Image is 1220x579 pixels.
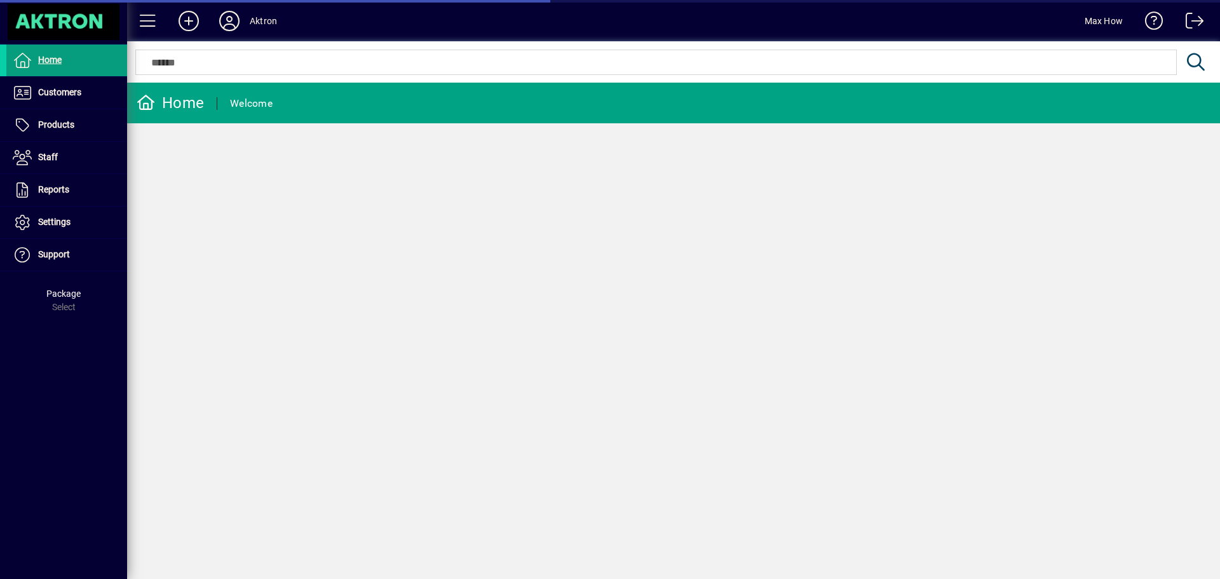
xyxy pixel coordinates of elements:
[6,239,127,271] a: Support
[38,184,69,194] span: Reports
[137,93,204,113] div: Home
[6,77,127,109] a: Customers
[38,87,81,97] span: Customers
[38,55,62,65] span: Home
[38,119,74,130] span: Products
[6,207,127,238] a: Settings
[38,249,70,259] span: Support
[6,142,127,174] a: Staff
[168,10,209,32] button: Add
[250,11,277,31] div: Aktron
[230,93,273,114] div: Welcome
[1085,11,1123,31] div: Max How
[46,289,81,299] span: Package
[209,10,250,32] button: Profile
[6,109,127,141] a: Products
[1135,3,1163,44] a: Knowledge Base
[6,174,127,206] a: Reports
[38,217,71,227] span: Settings
[38,152,58,162] span: Staff
[1176,3,1204,44] a: Logout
